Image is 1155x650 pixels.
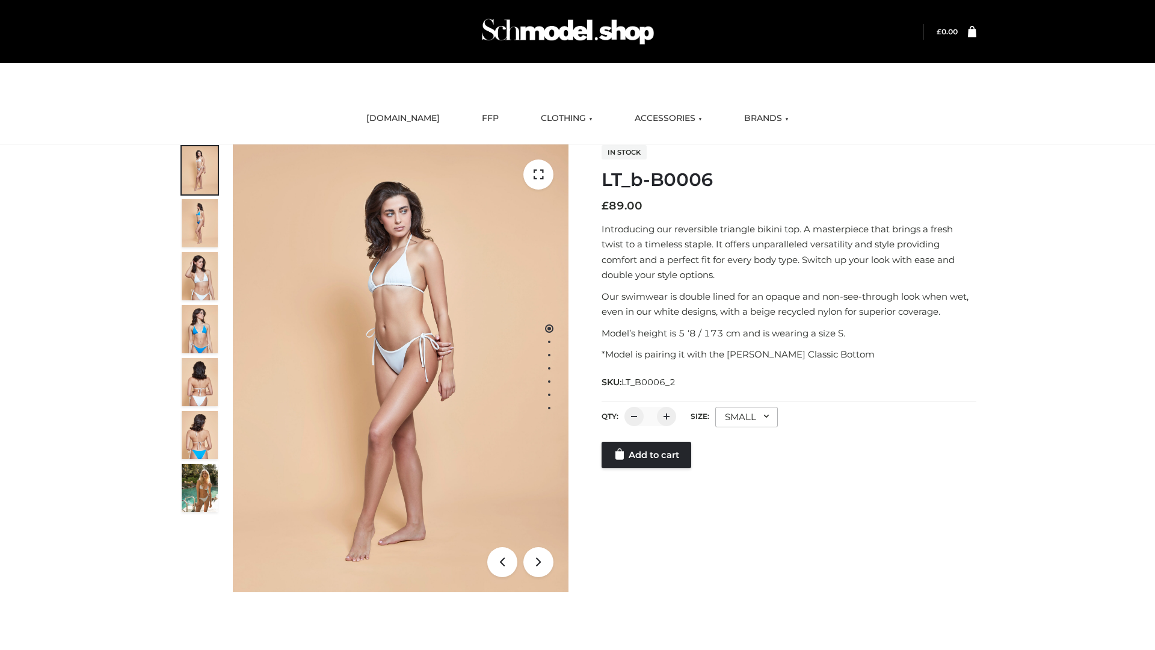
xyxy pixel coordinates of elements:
[937,27,941,36] span: £
[602,145,647,159] span: In stock
[473,105,508,132] a: FFP
[602,442,691,468] a: Add to cart
[602,412,618,421] label: QTY:
[602,347,976,362] p: *Model is pairing it with the [PERSON_NAME] Classic Bottom
[715,407,778,427] div: SMALL
[182,146,218,194] img: ArielClassicBikiniTop_CloudNine_AzureSky_OW114ECO_1-scaled.jpg
[357,105,449,132] a: [DOMAIN_NAME]
[182,199,218,247] img: ArielClassicBikiniTop_CloudNine_AzureSky_OW114ECO_2-scaled.jpg
[182,358,218,406] img: ArielClassicBikiniTop_CloudNine_AzureSky_OW114ECO_7-scaled.jpg
[602,326,976,341] p: Model’s height is 5 ‘8 / 173 cm and is wearing a size S.
[937,27,958,36] a: £0.00
[602,199,609,212] span: £
[182,464,218,512] img: Arieltop_CloudNine_AzureSky2.jpg
[233,144,568,592] img: LT_b-B0006
[602,289,976,320] p: Our swimwear is double lined for an opaque and non-see-through look when wet, even in our white d...
[182,252,218,300] img: ArielClassicBikiniTop_CloudNine_AzureSky_OW114ECO_3-scaled.jpg
[602,199,642,212] bdi: 89.00
[621,377,676,388] span: LT_B0006_2
[478,8,658,55] img: Schmodel Admin 964
[602,169,976,191] h1: LT_b-B0006
[937,27,958,36] bdi: 0.00
[532,105,602,132] a: CLOTHING
[691,412,709,421] label: Size:
[602,375,677,389] span: SKU:
[626,105,711,132] a: ACCESSORIES
[182,411,218,459] img: ArielClassicBikiniTop_CloudNine_AzureSky_OW114ECO_8-scaled.jpg
[735,105,798,132] a: BRANDS
[182,305,218,353] img: ArielClassicBikiniTop_CloudNine_AzureSky_OW114ECO_4-scaled.jpg
[602,221,976,283] p: Introducing our reversible triangle bikini top. A masterpiece that brings a fresh twist to a time...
